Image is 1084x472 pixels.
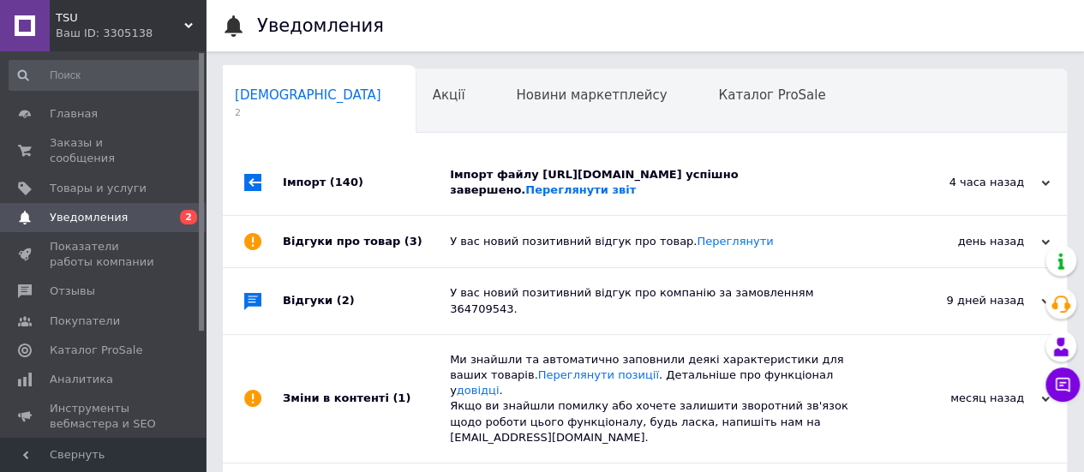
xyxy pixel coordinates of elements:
[283,150,450,215] div: Імпорт
[878,175,1050,190] div: 4 часа назад
[450,167,878,198] div: Імпорт файлу [URL][DOMAIN_NAME] успішно завершено.
[50,239,159,270] span: Показатели работы компании
[516,87,667,103] span: Новини маркетплейсу
[235,87,381,103] span: [DEMOGRAPHIC_DATA]
[450,234,878,249] div: У вас новий позитивний відгук про товар.
[283,216,450,267] div: Відгуки про товар
[878,234,1050,249] div: день назад
[235,106,381,119] span: 2
[337,294,355,307] span: (2)
[257,15,384,36] h1: Уведомления
[718,87,825,103] span: Каталог ProSale
[538,368,659,381] a: Переглянути позиції
[50,284,95,299] span: Отзывы
[180,210,197,224] span: 2
[283,268,450,333] div: Відгуки
[50,210,128,225] span: Уведомления
[9,60,202,91] input: Поиск
[50,314,120,329] span: Покупатели
[50,401,159,432] span: Инструменты вебмастера и SEO
[50,181,147,196] span: Товары и услуги
[392,391,410,404] span: (1)
[457,384,500,397] a: довідці
[525,183,636,196] a: Переглянути звіт
[50,372,113,387] span: Аналитика
[56,10,184,26] span: TSU
[50,135,159,166] span: Заказы и сообщения
[1045,367,1080,402] button: Чат с покупателем
[433,87,465,103] span: Акції
[50,343,142,358] span: Каталог ProSale
[697,235,773,248] a: Переглянути
[50,106,98,122] span: Главная
[450,285,878,316] div: У вас новий позитивний відгук про компанію за замовленням 364709543.
[878,293,1050,308] div: 9 дней назад
[283,335,450,463] div: Зміни в контенті
[450,352,878,445] div: Ми знайшли та автоматично заповнили деякі характеристики для ваших товарів. . Детальніше про функ...
[56,26,206,41] div: Ваш ID: 3305138
[330,176,363,188] span: (140)
[878,391,1050,406] div: месяц назад
[404,235,422,248] span: (3)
